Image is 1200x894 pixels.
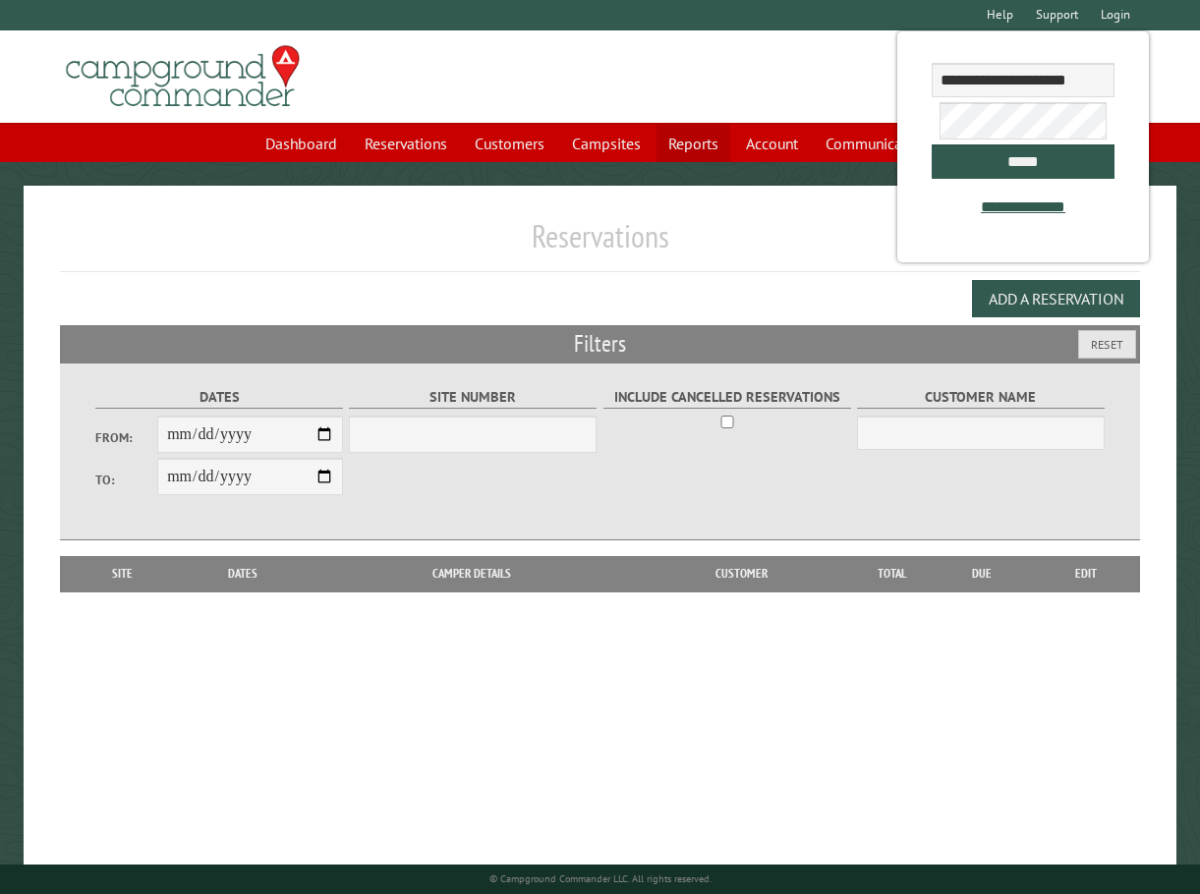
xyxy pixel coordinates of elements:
a: Customers [463,125,556,162]
a: Communications [814,125,946,162]
label: To: [95,471,157,489]
a: Dashboard [254,125,349,162]
h2: Filters [60,325,1140,363]
h1: Reservations [60,217,1140,271]
th: Dates [174,556,312,591]
th: Total [852,556,931,591]
img: Campground Commander [60,38,306,115]
label: Customer Name [857,386,1105,409]
th: Camper Details [312,556,631,591]
a: Campsites [560,125,653,162]
label: Include Cancelled Reservations [603,386,851,409]
label: From: [95,428,157,447]
button: Add a Reservation [972,280,1140,317]
button: Reset [1078,330,1136,359]
a: Reports [657,125,730,162]
th: Customer [631,556,852,591]
small: © Campground Commander LLC. All rights reserved. [489,872,712,885]
a: Account [734,125,810,162]
label: Dates [95,386,343,409]
th: Due [931,556,1032,591]
th: Site [70,556,174,591]
label: Site Number [349,386,597,409]
a: Reservations [353,125,459,162]
th: Edit [1032,556,1140,591]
